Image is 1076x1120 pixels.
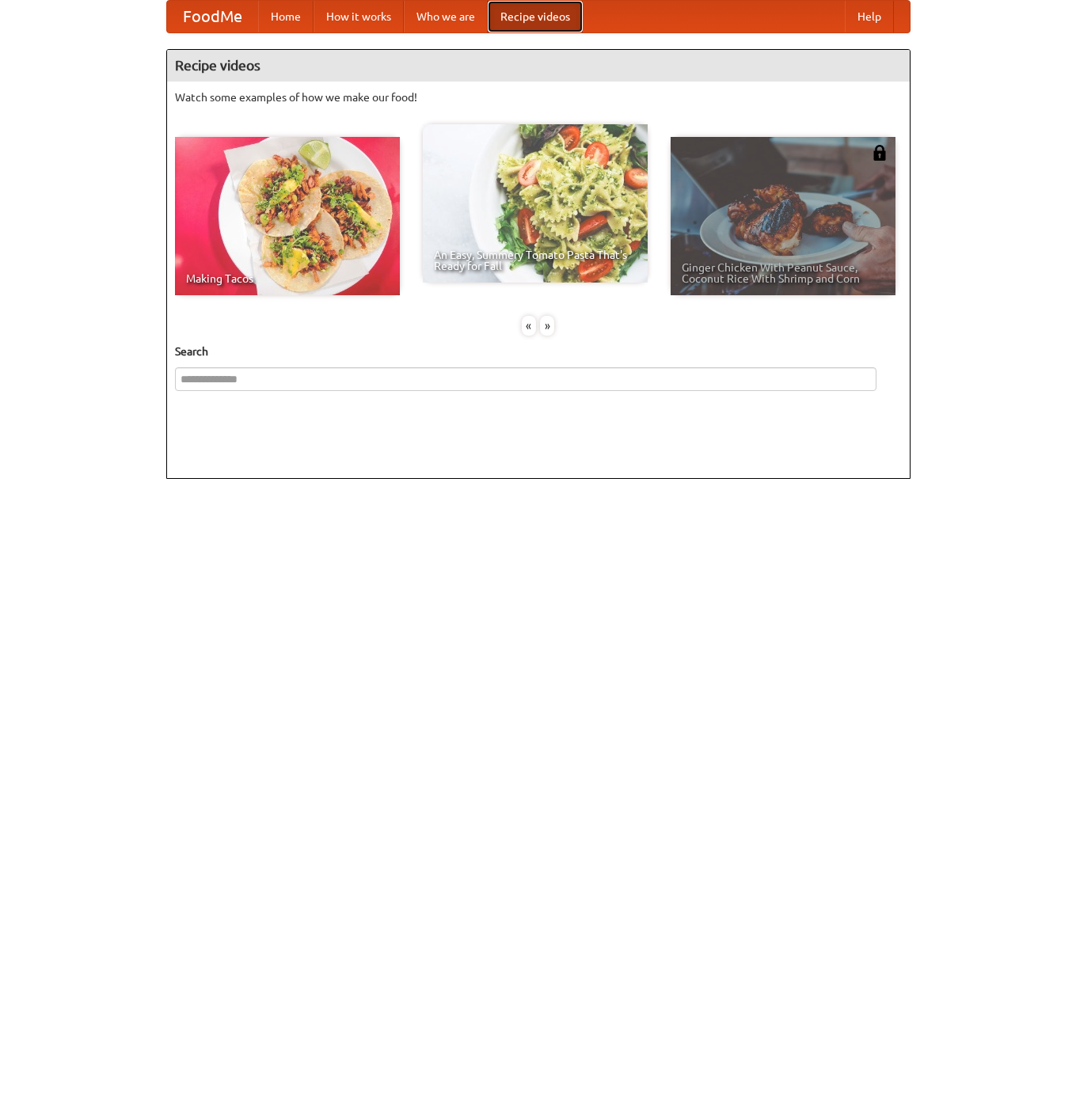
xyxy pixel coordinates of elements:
p: Watch some examples of how we make our food! [175,89,902,105]
a: An Easy, Summery Tomato Pasta That's Ready for Fall [423,124,648,283]
span: Making Tacos [186,273,389,284]
img: 483408.png [872,145,888,161]
a: Who we are [404,1,488,32]
a: Making Tacos [175,137,400,295]
div: « [522,316,536,336]
a: How it works [314,1,404,32]
h5: Search [175,344,902,359]
span: An Easy, Summery Tomato Pasta That's Ready for Fall [434,249,637,271]
a: Home [258,1,314,32]
div: » [540,316,554,336]
a: Help [845,1,894,32]
a: Recipe videos [488,1,583,32]
h4: Recipe videos [167,50,910,82]
a: FoodMe [167,1,258,32]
